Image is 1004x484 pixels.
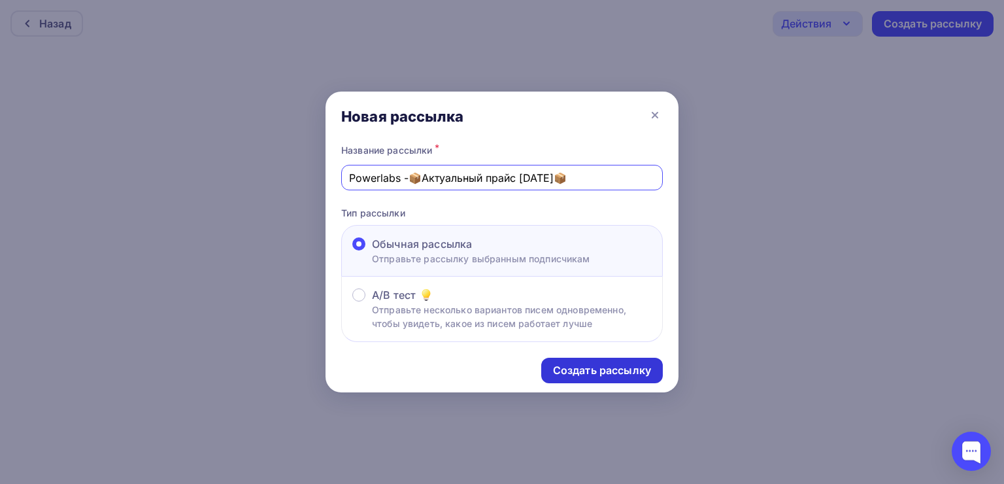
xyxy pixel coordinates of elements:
input: Придумайте название рассылки [349,170,656,186]
p: Отправьте рассылку выбранным подписчикам [372,252,590,266]
span: Обычная рассылка [372,236,472,252]
div: Название рассылки [341,141,663,160]
span: A/B тест [372,287,416,303]
div: Новая рассылка [341,107,463,126]
p: Тип рассылки [341,206,663,220]
div: Создать рассылку [553,363,651,378]
p: Отправьте несколько вариантов писем одновременно, чтобы увидеть, какое из писем работает лучше [372,303,652,330]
